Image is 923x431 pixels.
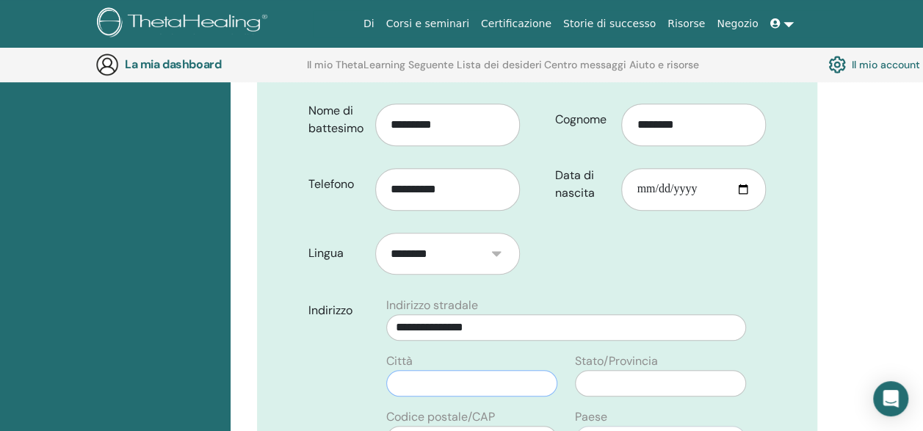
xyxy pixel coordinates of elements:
div: Apri Intercom Messenger [873,381,908,416]
font: Il mio account [852,58,920,71]
a: Il mio account [828,52,920,77]
label: Indirizzo [297,297,377,325]
label: Indirizzo stradale [386,297,478,314]
label: Città [386,352,413,370]
a: Lista dei desideri [457,59,542,82]
a: Seguente [408,59,454,82]
a: Storie di successo [557,10,662,37]
label: Stato/Provincia [575,352,658,370]
label: Paese [575,408,607,426]
label: Codice postale/CAP [386,408,495,426]
a: Centro messaggi [544,59,626,82]
a: Aiuto e risorse [629,59,699,82]
label: Cognome [544,106,622,134]
a: Certificazione [475,10,557,37]
label: Telefono [297,170,375,198]
a: Negozio [711,10,764,37]
a: Il mio ThetaLearning [307,59,405,82]
label: Data di nascita [544,162,622,207]
img: logo.png [97,7,272,40]
label: Lingua [297,239,375,267]
img: cog.svg [828,52,846,77]
img: generic-user-icon.jpg [95,53,119,76]
label: Nome di battesimo [297,97,375,142]
a: Risorse [662,10,711,37]
a: Di [358,10,380,37]
h3: La mia dashboard [125,57,272,71]
a: Corsi e seminari [380,10,475,37]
